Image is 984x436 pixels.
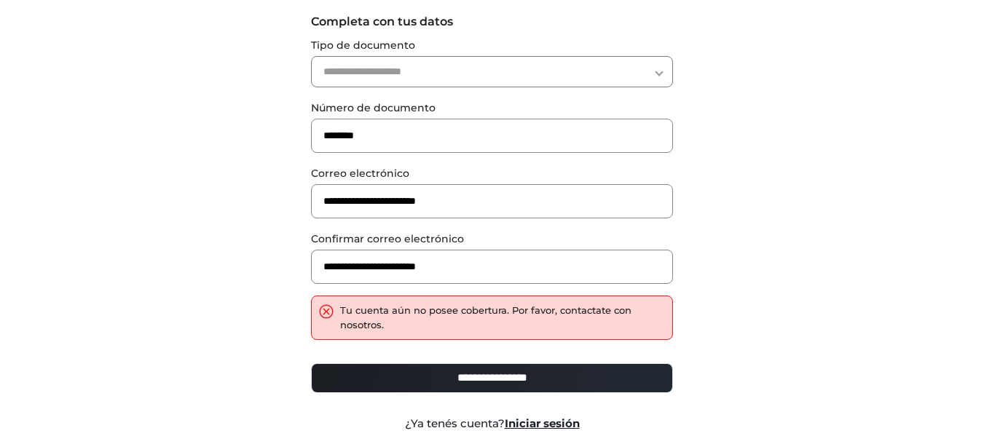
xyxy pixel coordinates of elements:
[311,166,673,181] label: Correo electrónico
[311,13,673,31] label: Completa con tus datos
[311,38,673,53] label: Tipo de documento
[300,416,684,432] div: ¿Ya tenés cuenta?
[505,416,580,430] a: Iniciar sesión
[311,231,673,247] label: Confirmar correo electrónico
[340,304,665,332] div: Tu cuenta aún no posee cobertura. Por favor, contactate con nosotros.
[311,100,673,116] label: Número de documento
